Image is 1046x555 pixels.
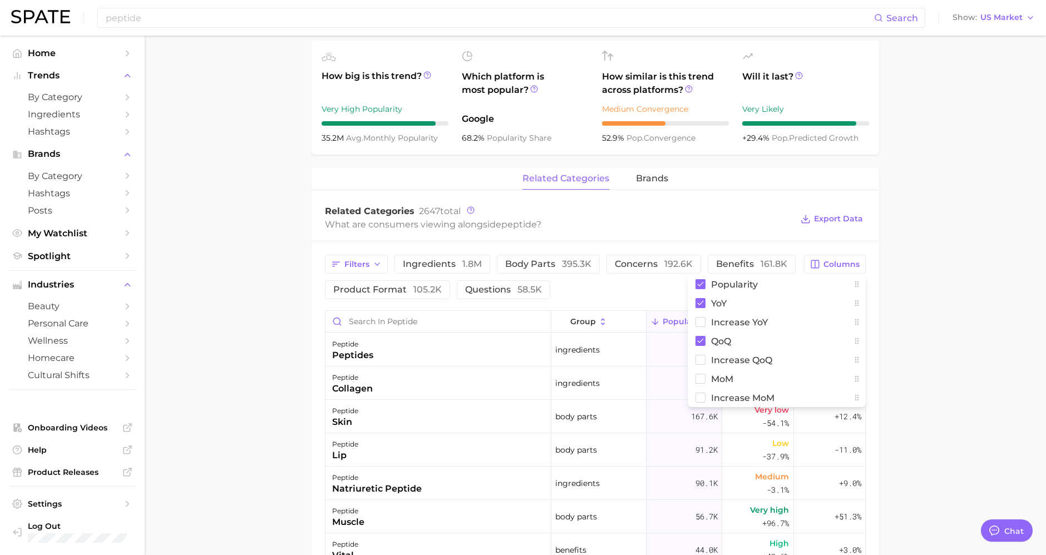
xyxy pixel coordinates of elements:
a: beauty [9,298,136,315]
span: ingredients [555,343,600,356]
a: My Watchlist [9,225,136,242]
span: Medium [756,470,790,483]
a: Posts [9,202,136,219]
div: peptide [332,538,358,551]
span: +9.0% [839,477,861,490]
span: 56.7k [695,510,718,523]
span: Increase QoQ [711,355,772,365]
div: skin [332,415,358,429]
span: Related Categories [325,206,415,216]
a: homecare [9,349,136,366]
span: Log Out [28,521,127,531]
span: MoM [711,374,733,384]
span: body parts [505,260,591,269]
a: Log out. Currently logged in with e-mail ykkim110@cosrx.co.kr. [9,518,136,546]
button: Popularity [647,311,722,333]
a: Ingredients [9,106,136,123]
div: lip [332,449,358,462]
button: ShowUS Market [950,11,1038,25]
span: 91.2k [695,443,718,457]
span: +96.7% [763,517,790,530]
span: US Market [980,14,1023,21]
a: Hashtags [9,123,136,140]
a: Help [9,442,136,458]
a: wellness [9,332,136,349]
div: collagen [332,382,373,395]
a: Home [9,44,136,62]
div: 9 / 10 [742,121,869,126]
span: Popularity [663,317,705,326]
button: Trends [9,67,136,84]
button: peptidenatriuretic peptideingredients90.1kMedium-3.1%+9.0% [325,467,865,500]
button: Export Data [798,211,866,227]
div: Very High Popularity [322,102,448,116]
button: Filters [325,255,388,274]
input: Search here for a brand, industry, or ingredient [105,8,874,27]
div: Medium Convergence [602,102,729,116]
span: +29.4% [742,133,772,143]
span: Brands [28,149,117,159]
span: Trends [28,71,117,81]
div: natriuretic peptide [332,482,422,495]
a: by Category [9,88,136,106]
span: Will it last? [742,70,869,97]
span: -37.9% [763,450,790,463]
span: How similar is this trend across platforms? [602,70,729,97]
span: Popularity [711,280,758,289]
span: Filters [344,260,369,269]
a: by Category [9,167,136,185]
span: ingredients [403,260,482,269]
button: peptidecollageningredients553.4kHigh+30.8%+12.3% [325,366,865,400]
button: peptidemusclebody parts56.7kVery high+96.7%+51.3% [325,500,865,533]
div: peptide [332,471,422,484]
span: product format [333,285,442,294]
span: Very high [751,503,790,517]
span: 1.8m [462,259,482,269]
span: personal care [28,318,117,329]
span: brands [636,174,668,184]
span: Increase YoY [711,318,768,327]
span: by Category [28,92,117,102]
div: What are consumers viewing alongside ? [325,217,792,232]
a: Settings [9,495,136,512]
button: Industries [9,276,136,293]
div: peptide [332,371,373,384]
abbr: popularity index [626,133,644,143]
img: SPATE [11,10,70,23]
span: Low [773,437,790,450]
span: beauty [28,301,117,311]
span: 192.6k [664,259,693,269]
span: related categories [522,174,609,184]
span: total [419,206,461,216]
button: Columns [804,255,866,274]
span: convergence [626,133,695,143]
span: 58.5k [517,284,542,295]
a: personal care [9,315,136,332]
span: peptide [501,219,536,230]
span: ingredients [555,376,600,390]
span: My Watchlist [28,228,117,239]
span: +51.3% [835,510,861,523]
div: 5 / 10 [602,121,729,126]
a: Product Releases [9,464,136,480]
span: 105.2k [413,284,442,295]
div: peptide [332,504,364,518]
span: cultural shifts [28,370,117,380]
span: Home [28,48,117,58]
div: 9 / 10 [322,121,448,126]
span: Hashtags [28,126,117,137]
span: group [570,317,596,326]
span: 52.9% [602,133,626,143]
span: 2647 [419,206,440,216]
span: wellness [28,335,117,346]
span: High [770,537,790,550]
span: 167.6k [691,410,718,423]
span: 35.2m [322,133,346,143]
span: Increase MoM [711,393,774,403]
a: cultural shifts [9,366,136,384]
span: by Category [28,171,117,181]
span: YoY [711,299,727,308]
span: How big is this trend? [322,70,448,97]
a: Hashtags [9,185,136,202]
span: QoQ [711,336,731,346]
